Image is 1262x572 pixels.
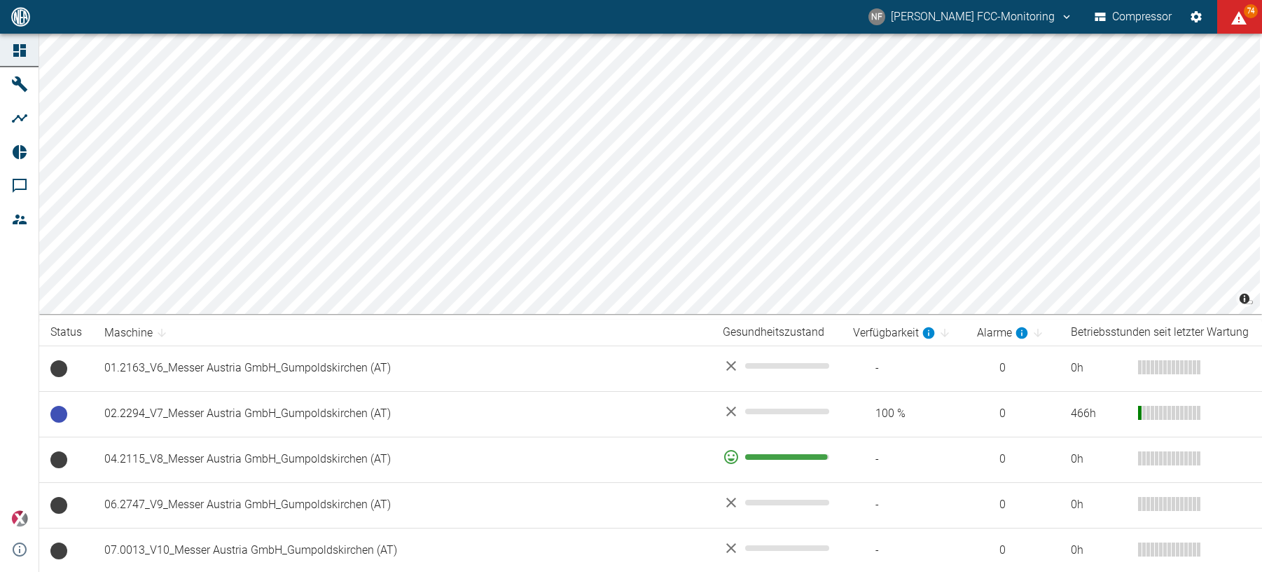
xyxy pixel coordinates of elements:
span: 0 [977,360,1048,376]
div: 0 h [1071,451,1127,468]
div: 466 h [1071,406,1127,422]
div: 0 h [1071,360,1127,376]
span: - [853,360,955,376]
span: Betrieb [50,451,67,468]
div: No data [723,540,831,557]
img: Xplore Logo [11,510,28,527]
span: 100 % [853,406,955,422]
span: - [853,497,955,513]
button: Compressor [1092,4,1175,29]
span: Keine Daten [50,497,67,514]
span: Maschine [104,325,171,341]
button: fcc-monitoring@neuman-esser.com [866,4,1075,29]
div: NF [868,8,885,25]
div: berechnet für die letzten 7 Tage [853,325,936,341]
td: 01.2163_V6_Messer Austria GmbH_Gumpoldskirchen (AT) [93,346,712,391]
td: 02.2294_V7_Messer Austria GmbH_Gumpoldskirchen (AT) [93,391,712,437]
span: - [853,451,955,468]
div: berechnet für die letzten 7 Tage [977,325,1029,341]
div: No data [723,494,831,511]
span: 0 [977,497,1048,513]
div: No data [723,357,831,374]
span: Keine Daten [50,360,67,377]
td: 06.2747_V9_Messer Austria GmbH_Gumpoldskirchen (AT) [93,482,712,528]
button: Einstellungen [1184,4,1209,29]
canvas: Map [39,34,1260,314]
th: Betriebsstunden seit letzter Wartung [1060,320,1262,346]
th: Gesundheitszustand [712,320,842,346]
img: logo [10,7,32,26]
div: No data [723,403,831,420]
span: 0 [977,543,1048,559]
span: Betriebsbereit [50,406,67,423]
th: Status [39,320,93,346]
div: 0 h [1071,543,1127,559]
div: 0 h [1071,497,1127,513]
div: 98 % [723,449,831,465]
span: Keine Daten [50,543,67,559]
td: 04.2115_V8_Messer Austria GmbH_Gumpoldskirchen (AT) [93,437,712,482]
span: - [853,543,955,559]
span: 0 [977,406,1048,422]
span: 74 [1244,4,1258,18]
span: 0 [977,451,1048,468]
